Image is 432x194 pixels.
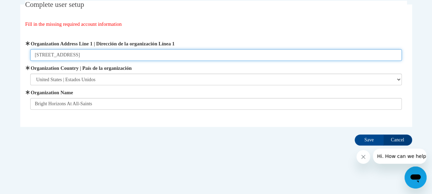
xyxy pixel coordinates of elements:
label: Organization Name [30,89,402,96]
iframe: Close message [356,150,370,164]
span: Fill in the missing required account information [25,21,122,27]
input: Save [355,134,384,145]
iframe: Button to launch messaging window [405,166,427,188]
label: Organization Address Line 1 | Dirección de la organización Línea 1 [30,40,402,47]
iframe: Message from company [373,149,427,164]
input: Metadata input [30,98,402,110]
input: Cancel [383,134,412,145]
input: Metadata input [30,49,402,61]
span: Complete user setup [25,0,84,9]
label: Organization Country | País de la organización [30,64,402,72]
span: Hi. How can we help? [4,5,56,10]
